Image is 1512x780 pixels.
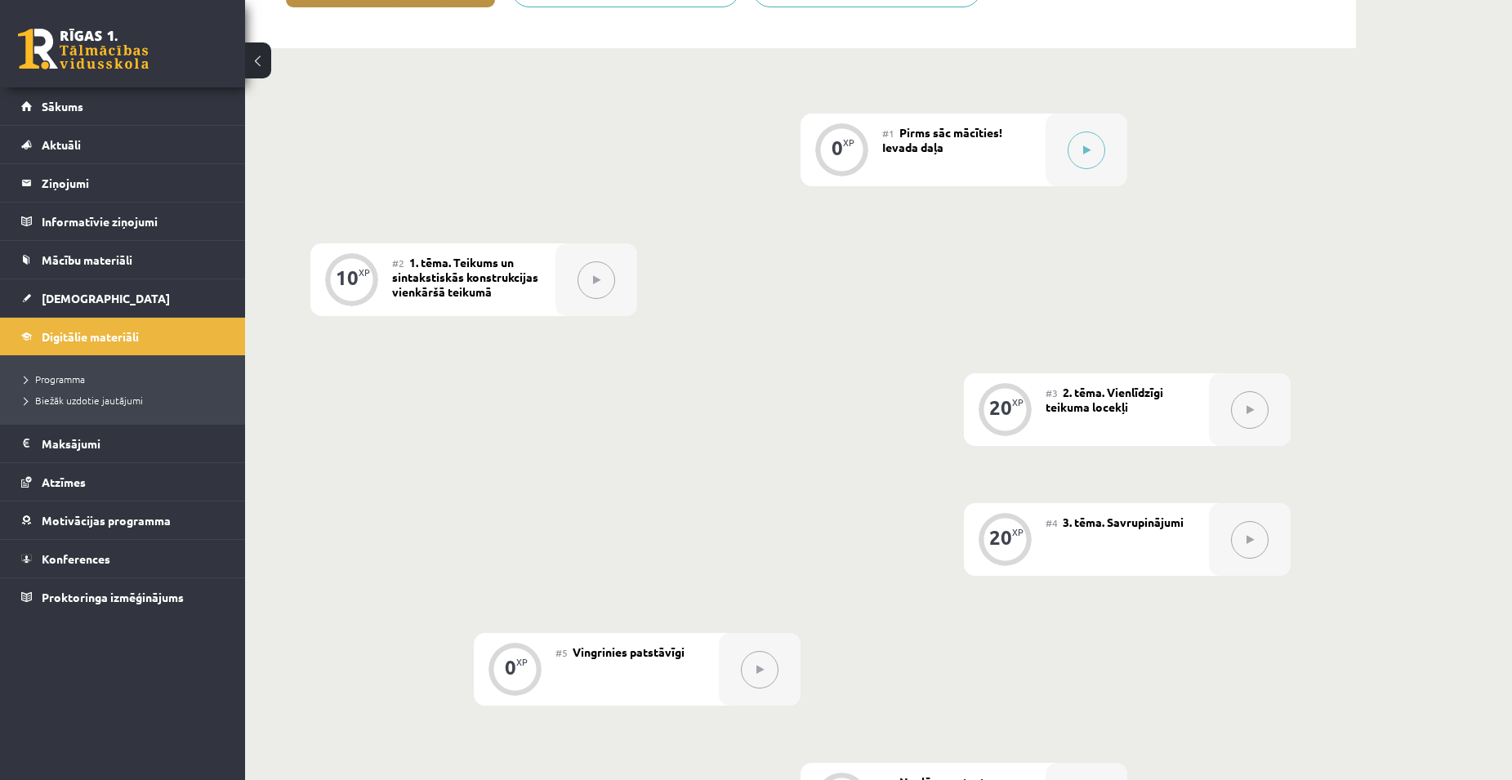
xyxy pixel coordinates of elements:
[336,270,359,285] div: 10
[21,279,225,317] a: [DEMOGRAPHIC_DATA]
[392,256,404,270] span: #2
[42,99,83,114] span: Sākums
[989,530,1012,545] div: 20
[21,164,225,202] a: Ziņojumi
[42,252,132,267] span: Mācību materiāli
[21,501,225,539] a: Motivācijas programma
[18,29,149,69] a: Rīgas 1. Tālmācības vidusskola
[832,140,843,155] div: 0
[505,660,516,675] div: 0
[1046,386,1058,399] span: #3
[21,540,225,577] a: Konferences
[42,590,184,604] span: Proktoringa izmēģinājums
[21,87,225,125] a: Sākums
[989,400,1012,415] div: 20
[25,372,85,386] span: Programma
[1012,398,1024,407] div: XP
[1063,515,1184,529] span: 3. tēma. Savrupinājumi
[392,255,538,299] span: 1. tēma. Teikums un sintakstiskās konstrukcijas vienkāršā teikumā
[1046,516,1058,529] span: #4
[42,551,110,566] span: Konferences
[42,203,225,240] legend: Informatīvie ziņojumi
[21,126,225,163] a: Aktuāli
[1046,385,1163,414] span: 2. tēma. Vienlīdzīgi teikuma locekļi
[843,138,854,147] div: XP
[21,318,225,355] a: Digitālie materiāli
[42,137,81,152] span: Aktuāli
[21,463,225,501] a: Atzīmes
[42,425,225,462] legend: Maksājumi
[882,127,894,140] span: #1
[25,394,143,407] span: Biežāk uzdotie jautājumi
[42,291,170,305] span: [DEMOGRAPHIC_DATA]
[516,657,528,666] div: XP
[42,475,86,489] span: Atzīmes
[42,329,139,344] span: Digitālie materiāli
[882,125,1002,154] span: Pirms sāc mācīties! Ievada daļa
[21,203,225,240] a: Informatīvie ziņojumi
[21,425,225,462] a: Maksājumi
[573,644,685,659] span: Vingrinies patstāvīgi
[42,513,171,528] span: Motivācijas programma
[25,372,229,386] a: Programma
[1012,528,1024,537] div: XP
[42,164,225,202] legend: Ziņojumi
[359,268,370,277] div: XP
[21,241,225,279] a: Mācību materiāli
[555,646,568,659] span: #5
[25,393,229,408] a: Biežāk uzdotie jautājumi
[21,578,225,616] a: Proktoringa izmēģinājums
